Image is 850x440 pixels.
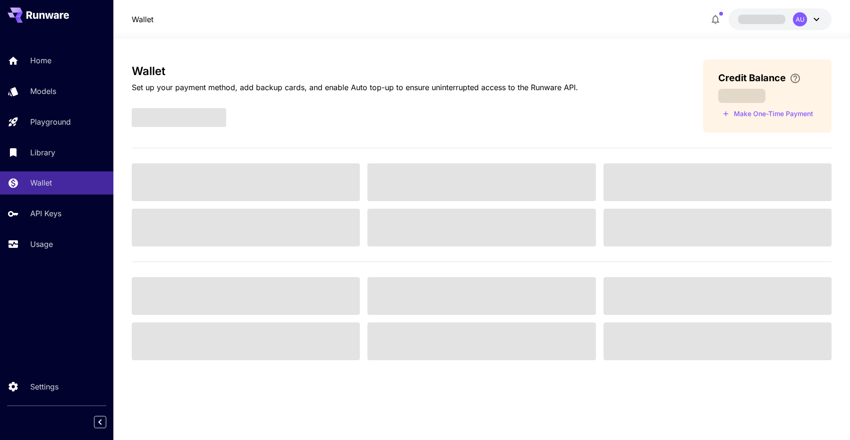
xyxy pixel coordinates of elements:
h3: Wallet [132,65,578,78]
p: API Keys [30,208,61,219]
p: Models [30,85,56,97]
button: AU [729,8,832,30]
p: Home [30,55,51,66]
nav: breadcrumb [132,14,153,25]
span: Credit Balance [718,71,786,85]
p: Settings [30,381,59,392]
button: Enter your card details and choose an Auto top-up amount to avoid service interruptions. We'll au... [786,73,805,84]
p: Playground [30,116,71,127]
button: Make a one-time, non-recurring payment [718,107,817,121]
p: Wallet [30,177,52,188]
button: Collapse sidebar [94,416,106,428]
a: Wallet [132,14,153,25]
div: Collapse sidebar [101,414,113,431]
p: Usage [30,238,53,250]
div: AU [793,12,807,26]
p: Library [30,147,55,158]
p: Set up your payment method, add backup cards, and enable Auto top-up to ensure uninterrupted acce... [132,82,578,93]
